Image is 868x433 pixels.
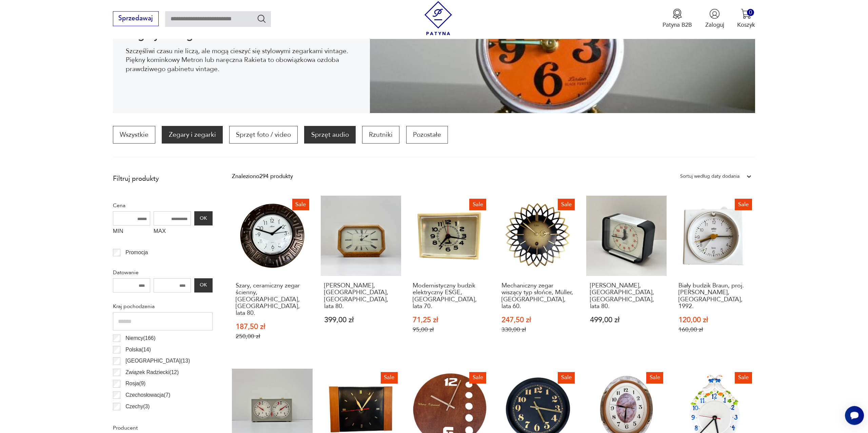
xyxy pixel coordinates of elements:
[680,172,739,181] div: Sortuj według daty dodania
[362,126,399,144] a: Rzutniki
[154,225,191,238] label: MAX
[705,21,724,29] p: Zaloguj
[321,196,401,356] a: Zegar, Junghans, Niemcy, lata 80.[PERSON_NAME], [GEOGRAPHIC_DATA], [GEOGRAPHIC_DATA], lata 80.399...
[125,356,190,365] p: [GEOGRAPHIC_DATA] ( 13 )
[747,9,754,16] div: 0
[113,11,159,26] button: Sprzedawaj
[421,1,455,35] img: Patyna - sklep z meblami i dekoracjami vintage
[406,126,448,144] a: Pozostałe
[113,201,213,210] p: Cena
[590,317,663,324] p: 499,00 zł
[113,225,150,238] label: MIN
[663,8,692,29] a: Ikona medaluPatyna B2B
[125,379,145,388] p: Rosja ( 9 )
[232,172,293,181] div: Znaleziono 294 produkty
[737,8,755,29] button: 0Koszyk
[741,8,751,19] img: Ikona koszyka
[324,317,397,324] p: 399,00 zł
[675,196,755,356] a: SaleBiały budzik Braun, proj. Dietrich Lubs, Niemcy, 1992.Biały budzik Braun, proj. [PERSON_NAME]...
[413,326,486,333] p: 95,00 zł
[232,196,312,356] a: SaleSzary, ceramiczny zegar ścienny, Atlanta, Niemcy, lata 80.Szary, ceramiczny zegar ścienny, [G...
[586,196,667,356] a: Zegar, Junghans, Niemcy, lata 80.[PERSON_NAME], [GEOGRAPHIC_DATA], [GEOGRAPHIC_DATA], lata 80.499...
[125,391,170,399] p: Czechosłowacja ( 7 )
[194,211,213,225] button: OK
[126,30,357,40] h1: Zegary Vintage
[113,126,155,144] a: Wszystkie
[126,47,357,73] p: Szczęśliwi czasu nie liczą, ale mogą cieszyć się stylowymi zegarkami vintage. Piękny kominkowy Me...
[125,368,179,377] p: Związek Radziecki ( 12 )
[678,282,752,310] h3: Biały budzik Braun, proj. [PERSON_NAME], [GEOGRAPHIC_DATA], 1992.
[672,8,683,19] img: Ikona medalu
[501,326,575,333] p: 330,00 zł
[113,424,213,432] p: Producent
[663,21,692,29] p: Patyna B2B
[125,248,148,257] p: Promocja
[590,282,663,310] h3: [PERSON_NAME], [GEOGRAPHIC_DATA], [GEOGRAPHIC_DATA], lata 80.
[709,8,720,19] img: Ikonka użytkownika
[678,326,752,333] p: 160,00 zł
[194,278,213,293] button: OK
[125,413,187,422] p: [GEOGRAPHIC_DATA] ( 3 )
[498,196,578,356] a: SaleMechaniczny zegar wiszący typ słońce, Müller, Niemcy, lata 60.Mechaniczny zegar wiszący typ s...
[413,282,486,310] h3: Modernistyczny budzik elektryczny ESGE, [GEOGRAPHIC_DATA], lata 70.
[125,402,150,411] p: Czechy ( 3 )
[409,196,490,356] a: SaleModernistyczny budzik elektryczny ESGE, Niemcy, lata 70.Modernistyczny budzik elektryczny ESG...
[113,16,159,22] a: Sprzedawaj
[257,14,267,23] button: Szukaj
[125,345,151,354] p: Polska ( 14 )
[413,317,486,324] p: 71,25 zł
[663,8,692,29] button: Patyna B2B
[113,174,213,183] p: Filtruj produkty
[113,268,213,277] p: Datowanie
[236,282,309,317] h3: Szary, ceramiczny zegar ścienny, [GEOGRAPHIC_DATA], [GEOGRAPHIC_DATA], lata 80.
[236,333,309,340] p: 250,00 zł
[705,8,724,29] button: Zaloguj
[845,406,864,425] iframe: Smartsupp widget button
[236,323,309,330] p: 187,50 zł
[125,334,155,343] p: Niemcy ( 166 )
[304,126,355,144] a: Sprzęt audio
[501,317,575,324] p: 247,50 zł
[113,302,213,311] p: Kraj pochodzenia
[229,126,298,144] a: Sprzęt foto / video
[737,21,755,29] p: Koszyk
[324,282,397,310] h3: [PERSON_NAME], [GEOGRAPHIC_DATA], [GEOGRAPHIC_DATA], lata 80.
[678,317,752,324] p: 120,00 zł
[162,126,222,144] a: Zegary i zegarki
[501,282,575,310] h3: Mechaniczny zegar wiszący typ słońce, Müller, [GEOGRAPHIC_DATA], lata 60.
